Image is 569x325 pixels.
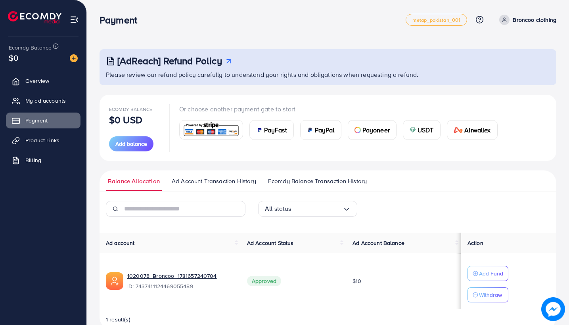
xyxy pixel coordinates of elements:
p: Or choose another payment gate to start [179,104,504,114]
span: $0 [9,52,18,63]
span: Billing [25,156,41,164]
a: My ad accounts [6,93,80,109]
input: Search for option [291,203,343,215]
span: $10 [353,277,361,285]
img: image [541,297,565,321]
img: card [307,127,313,133]
span: Ecomdy Balance Transaction History [268,177,367,185]
button: Add Fund [467,266,508,281]
span: Ecomdy Balance [109,106,152,113]
a: Payment [6,113,80,128]
span: Overview [25,77,49,85]
div: <span class='underline'>1020078_Broncoo_1731657240704</span></br>7437411124469055489 [127,272,234,290]
span: 1 result(s) [106,315,130,323]
img: image [70,54,78,62]
span: Add balance [115,140,147,148]
span: PayPal [315,125,335,135]
a: cardAirwallex [447,120,498,140]
span: Payoneer [362,125,390,135]
span: All status [265,203,291,215]
a: metap_pakistan_001 [406,14,467,26]
span: Ad Account Status [247,239,294,247]
span: Ad account [106,239,135,247]
span: Ecomdy Balance [9,44,52,52]
img: card [410,127,416,133]
img: menu [70,15,79,24]
a: card [179,120,243,140]
button: Withdraw [467,287,508,302]
button: Add balance [109,136,153,151]
span: Approved [247,276,281,286]
span: PayFast [264,125,287,135]
img: card [256,127,262,133]
span: ID: 7437411124469055489 [127,282,234,290]
a: Product Links [6,132,80,148]
span: Payment [25,117,48,124]
img: card [354,127,361,133]
a: Overview [6,73,80,89]
span: Balance Allocation [108,177,160,185]
span: USDT [418,125,434,135]
span: Airwallex [464,125,490,135]
a: cardUSDT [403,120,441,140]
a: cardPayFast [249,120,294,140]
p: Please review our refund policy carefully to understand your rights and obligations when requesti... [106,70,552,79]
span: metap_pakistan_001 [412,17,461,23]
span: Ad Account Transaction History [172,177,256,185]
img: ic-ads-acc.e4c84228.svg [106,272,123,290]
span: Action [467,239,483,247]
a: cardPayPal [300,120,341,140]
img: card [454,127,463,133]
img: card [182,121,240,138]
a: cardPayoneer [348,120,397,140]
span: Product Links [25,136,59,144]
h3: Payment [100,14,144,26]
div: Search for option [258,201,357,217]
span: Ad Account Balance [353,239,404,247]
a: Broncoo clothing [496,15,556,25]
p: $0 USD [109,115,142,124]
h3: [AdReach] Refund Policy [117,55,222,67]
a: 1020078_Broncoo_1731657240704 [127,272,234,280]
p: Withdraw [479,290,502,300]
span: My ad accounts [25,97,66,105]
img: logo [8,11,61,23]
a: Billing [6,152,80,168]
p: Add Fund [479,269,503,278]
p: Broncoo clothing [513,15,556,25]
